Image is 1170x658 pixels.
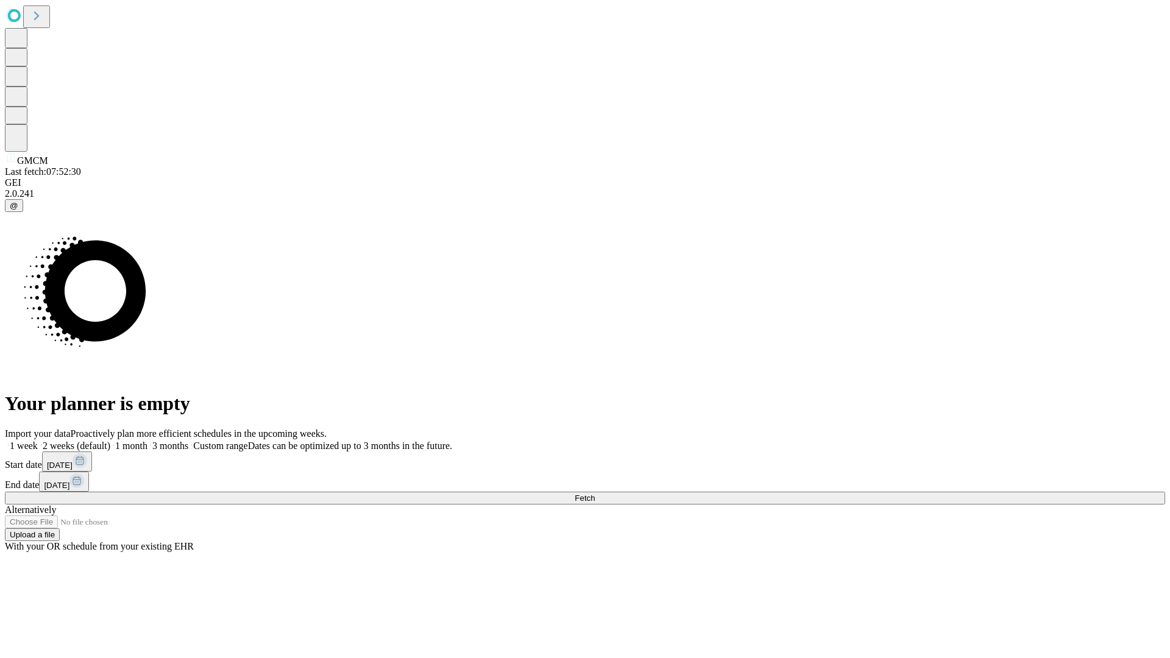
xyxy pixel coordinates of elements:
[5,392,1165,415] h1: Your planner is empty
[43,440,110,451] span: 2 weeks (default)
[248,440,452,451] span: Dates can be optimized up to 3 months in the future.
[5,541,194,551] span: With your OR schedule from your existing EHR
[5,166,81,177] span: Last fetch: 07:52:30
[10,440,38,451] span: 1 week
[5,188,1165,199] div: 2.0.241
[5,451,1165,472] div: Start date
[5,504,56,515] span: Alternatively
[5,177,1165,188] div: GEI
[152,440,188,451] span: 3 months
[39,472,89,492] button: [DATE]
[17,155,48,166] span: GMCM
[115,440,147,451] span: 1 month
[5,199,23,212] button: @
[47,461,73,470] span: [DATE]
[575,493,595,503] span: Fetch
[71,428,327,439] span: Proactively plan more efficient schedules in the upcoming weeks.
[5,428,71,439] span: Import your data
[42,451,92,472] button: [DATE]
[10,201,18,210] span: @
[44,481,69,490] span: [DATE]
[5,492,1165,504] button: Fetch
[5,472,1165,492] div: End date
[193,440,247,451] span: Custom range
[5,528,60,541] button: Upload a file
